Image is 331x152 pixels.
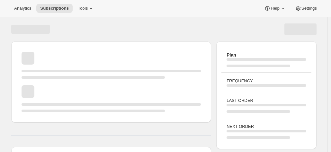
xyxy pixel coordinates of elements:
[260,4,290,13] button: Help
[227,97,306,104] h3: LAST ORDER
[14,6,31,11] span: Analytics
[78,6,88,11] span: Tools
[291,4,321,13] button: Settings
[227,123,306,130] h3: NEXT ORDER
[10,4,35,13] button: Analytics
[227,78,306,84] h3: FREQUENCY
[301,6,317,11] span: Settings
[227,52,306,58] h2: Plan
[36,4,73,13] button: Subscriptions
[271,6,279,11] span: Help
[40,6,69,11] span: Subscriptions
[74,4,98,13] button: Tools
